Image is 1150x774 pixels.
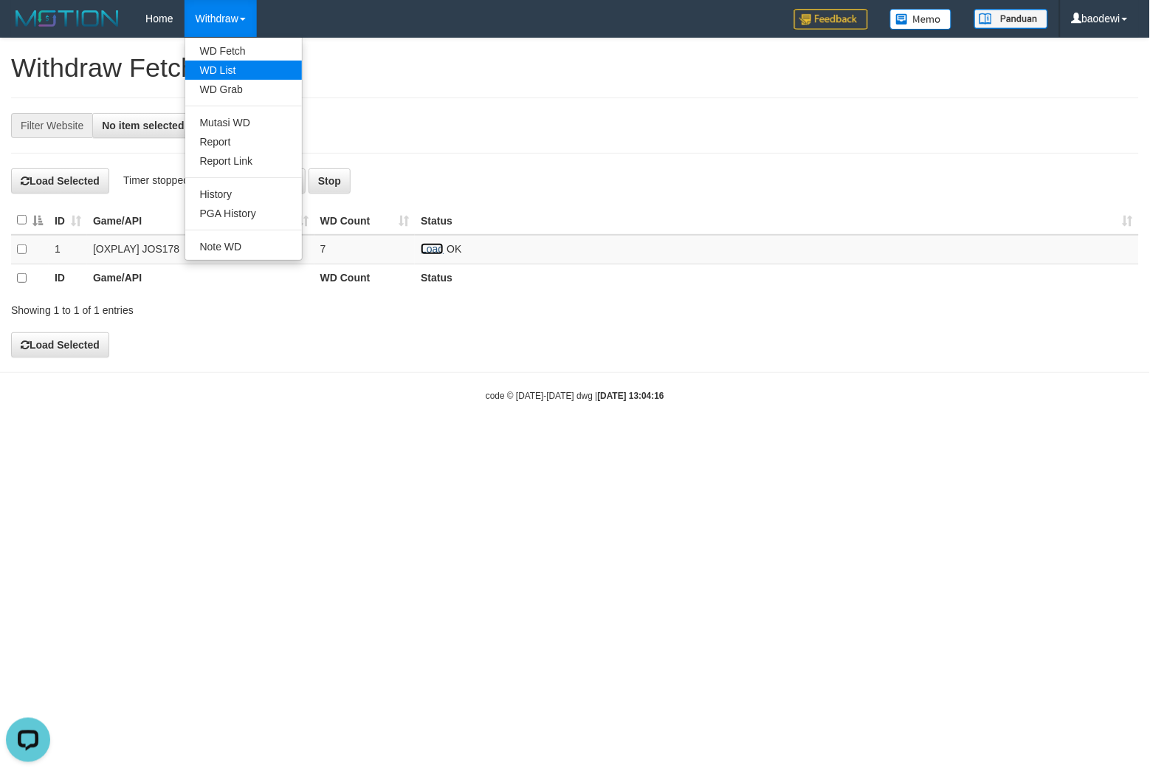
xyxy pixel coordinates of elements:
[92,113,202,138] button: No item selected
[11,332,109,357] button: Load Selected
[314,206,416,235] th: WD Count: activate to sort column ascending
[185,151,302,171] a: Report Link
[185,61,302,80] a: WD List
[421,243,444,255] a: Load
[11,53,1139,83] h1: Withdraw Fetch
[185,204,302,223] a: PGA History
[49,235,87,264] td: 1
[598,391,664,401] strong: [DATE] 13:04:16
[49,206,87,235] th: ID: activate to sort column ascending
[11,297,468,318] div: Showing 1 to 1 of 1 entries
[890,9,952,30] img: Button%20Memo.svg
[6,6,50,50] button: Open LiveChat chat widget
[185,80,302,99] a: WD Grab
[11,7,123,30] img: MOTION_logo.png
[320,243,326,255] span: 7
[447,243,461,255] span: OK
[314,264,416,292] th: WD Count
[87,264,314,292] th: Game/API
[185,113,302,132] a: Mutasi WD
[185,185,302,204] a: History
[415,206,1139,235] th: Status: activate to sort column ascending
[87,206,314,235] th: Game/API: activate to sort column ascending
[974,9,1048,29] img: panduan.png
[185,41,302,61] a: WD Fetch
[11,168,109,193] button: Load Selected
[49,264,87,292] th: ID
[794,9,868,30] img: Feedback.jpg
[415,264,1139,292] th: Status
[102,120,184,131] span: No item selected
[185,237,302,256] a: Note WD
[11,113,92,138] div: Filter Website
[486,391,664,401] small: code © [DATE]-[DATE] dwg |
[185,132,302,151] a: Report
[123,174,189,186] span: Timer stopped
[309,168,351,193] button: Stop
[87,235,314,264] td: [OXPLAY] JOS178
